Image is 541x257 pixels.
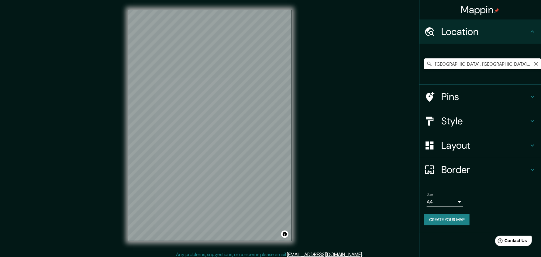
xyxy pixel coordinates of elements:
input: Pick your city or area [424,58,541,69]
h4: Layout [441,139,529,151]
button: Clear [534,61,539,66]
button: Create your map [424,214,470,225]
canvas: Map [128,10,291,241]
h4: Pins [441,91,529,103]
button: Toggle attribution [281,231,288,238]
div: Pins [419,85,541,109]
img: pin-icon.png [494,8,499,13]
div: A4 [427,197,463,207]
h4: Border [441,164,529,176]
div: Location [419,19,541,44]
h4: Location [441,26,529,38]
label: Size [427,192,433,197]
h4: Mappin [461,4,500,16]
h4: Style [441,115,529,127]
iframe: Help widget launcher [487,233,534,250]
div: Style [419,109,541,133]
div: Border [419,158,541,182]
div: Layout [419,133,541,158]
